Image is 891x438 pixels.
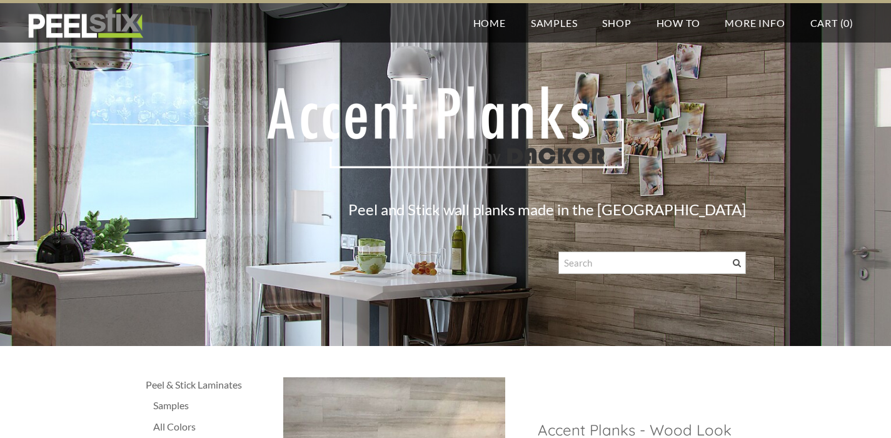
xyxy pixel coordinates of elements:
a: How To [644,3,713,43]
a: Shop [590,3,643,43]
img: Picture [232,66,659,189]
a: More Info [712,3,797,43]
a: Peel & Stick Laminates [146,377,271,392]
a: Home [461,3,518,43]
a: Samples [153,398,271,413]
a: Cart (0) [798,3,866,43]
input: Search [558,252,746,274]
a: All Colors [153,419,271,434]
a: Samples [518,3,590,43]
img: REFACE SUPPLIES [25,8,146,39]
font: Peel and Stick wall planks made in the [GEOGRAPHIC_DATA] [348,200,746,218]
span: Search [733,259,741,267]
span: 0 [843,17,850,29]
